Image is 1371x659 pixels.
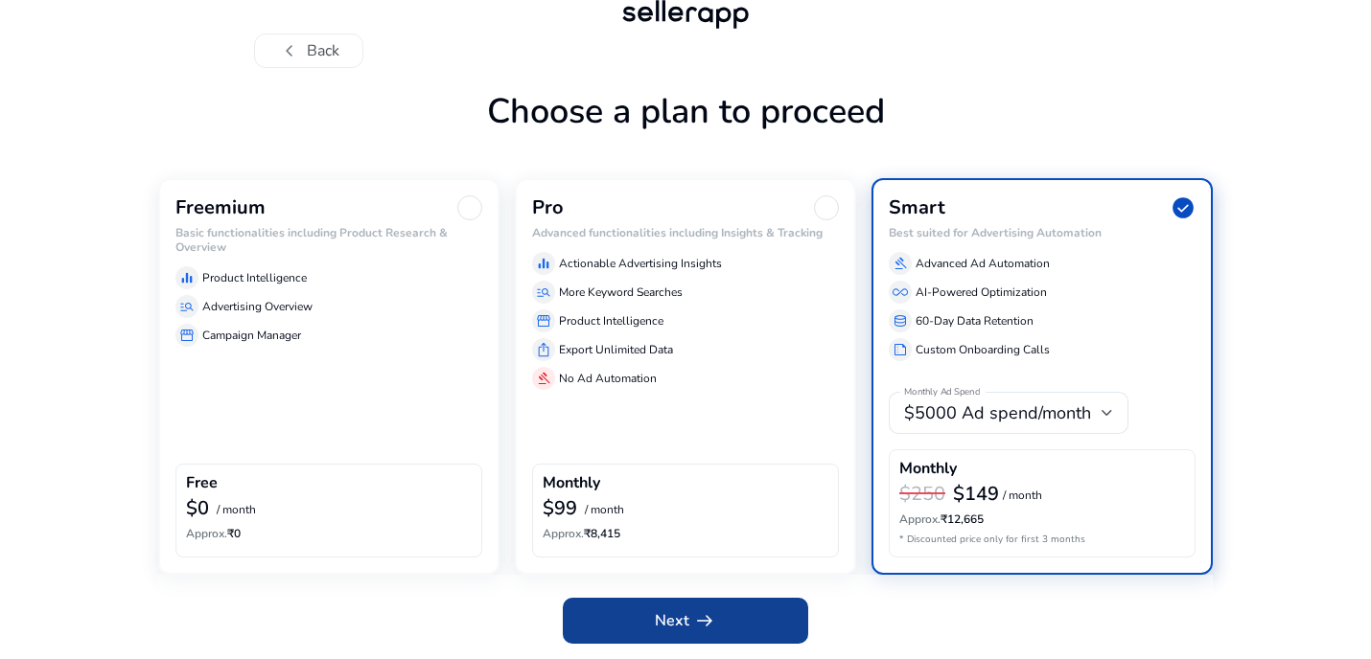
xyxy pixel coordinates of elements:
[889,226,1196,239] h6: Best suited for Advertising Automation
[655,609,716,632] span: Next
[893,313,908,329] span: database
[532,226,839,239] h6: Advanced functionalities including Insights & Tracking
[536,256,551,271] span: equalizer
[543,527,828,540] h6: ₹8,415
[1003,489,1042,502] p: / month
[179,270,195,285] span: equalizer
[559,255,722,272] p: Actionable Advertising Insights
[899,511,941,527] span: Approx.
[536,313,551,329] span: storefront
[202,298,313,315] p: Advertising Overview
[563,598,808,644] button: Nextarrow_right_alt
[536,342,551,357] span: ios_share
[179,328,195,343] span: storefront
[217,504,256,516] p: / month
[916,255,1050,272] p: Advanced Ad Automation
[953,481,999,507] b: $149
[186,527,472,540] h6: ₹0
[899,460,957,478] h4: Monthly
[175,196,266,219] h3: Freemium
[559,341,673,358] p: Export Unlimited Data
[254,34,363,68] button: chevron_leftBack
[202,327,301,344] p: Campaign Manager
[893,256,908,271] span: gavel
[543,526,584,541] span: Approx.
[186,474,218,492] h4: Free
[585,504,624,516] p: / month
[889,196,945,219] h3: Smart
[543,474,600,492] h4: Monthly
[693,609,716,632] span: arrow_right_alt
[559,370,657,387] p: No Ad Automation
[543,495,577,521] b: $99
[899,512,1185,526] h6: ₹12,665
[893,284,908,300] span: all_inclusive
[186,495,209,521] b: $0
[536,284,551,300] span: manage_search
[916,341,1050,358] p: Custom Onboarding Calls
[1171,195,1196,220] span: check_circle
[893,342,908,357] span: summarize
[179,299,195,314] span: manage_search
[536,371,551,386] span: gavel
[559,284,683,301] p: More Keyword Searches
[202,269,307,286] p: Product Intelligence
[278,39,301,62] span: chevron_left
[158,91,1213,178] h1: Choose a plan to proceed
[904,386,980,399] mat-label: Monthly Ad Spend
[916,284,1047,301] p: AI-Powered Optimization
[175,226,482,254] h6: Basic functionalities including Product Research & Overview
[532,196,564,219] h3: Pro
[899,483,945,506] h3: $250
[186,526,227,541] span: Approx.
[559,312,663,329] p: Product Intelligence
[904,401,1091,424] span: $5000 Ad spend/month
[916,312,1034,329] p: 60-Day Data Retention
[899,533,1185,547] p: * Discounted price only for first 3 months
